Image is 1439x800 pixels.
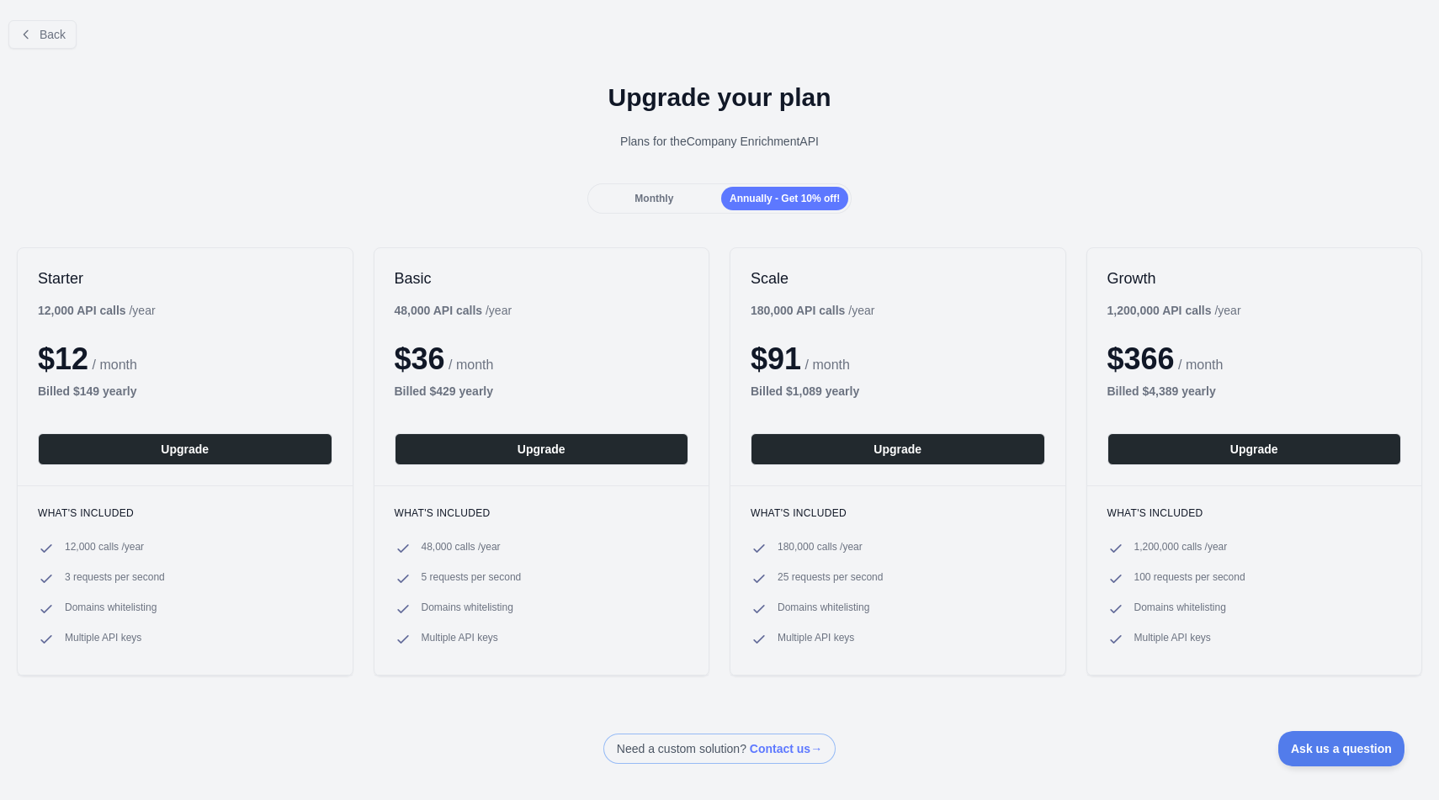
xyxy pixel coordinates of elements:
b: Billed $ 1,089 yearly [751,384,859,398]
span: $ 366 [1107,342,1175,376]
iframe: Toggle Customer Support [1278,731,1405,766]
span: / month [805,358,850,372]
b: Billed $ 4,389 yearly [1107,384,1216,398]
span: $ 91 [751,342,801,376]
